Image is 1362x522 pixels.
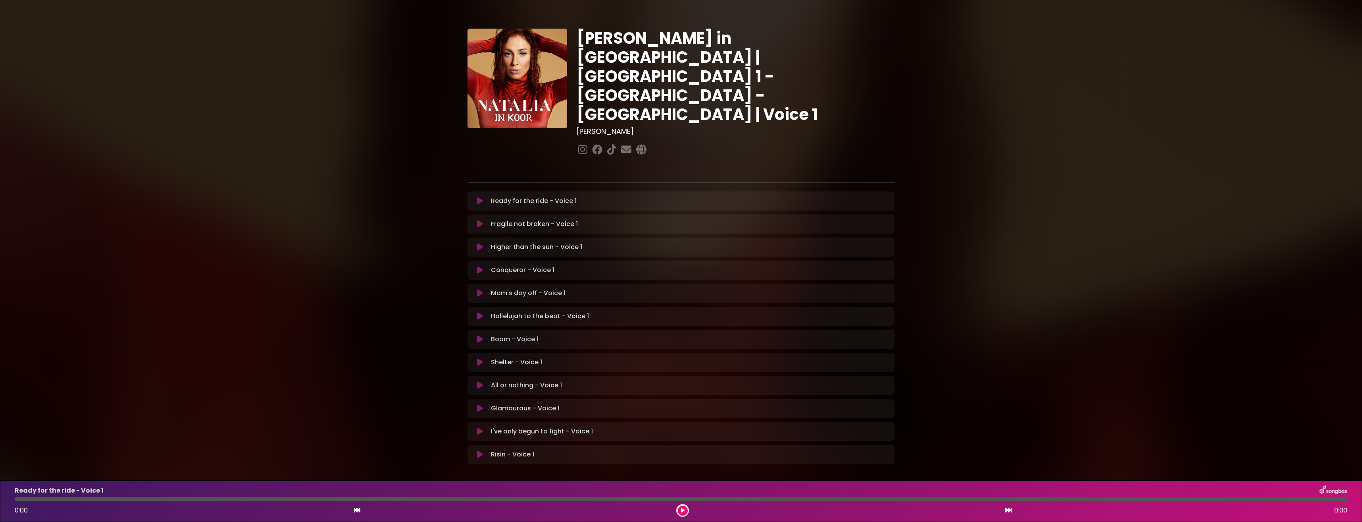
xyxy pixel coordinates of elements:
[491,242,582,252] p: Higher than the sun - Voice 1
[491,427,593,436] p: I've only begun to fight - Voice 1
[491,358,542,367] p: Shelter - Voice 1
[491,381,562,390] p: All or nothing - Voice 1
[491,288,566,298] p: Mom's day off - Voice 1
[577,29,895,124] h1: [PERSON_NAME] in [GEOGRAPHIC_DATA] | [GEOGRAPHIC_DATA] 1 - [GEOGRAPHIC_DATA] - [GEOGRAPHIC_DATA] ...
[491,450,534,459] p: Risin - Voice 1
[491,196,577,206] p: Ready for the ride - Voice 1
[491,311,589,321] p: Hallelujah to the beat - Voice 1
[491,219,578,229] p: Fragile not broken - Voice 1
[491,404,560,413] p: Glamourous - Voice 1
[577,127,895,136] h3: [PERSON_NAME]
[15,486,104,495] p: Ready for the ride - Voice 1
[1320,485,1347,496] img: songbox-logo-white.png
[491,265,554,275] p: Conqueror - Voice 1
[491,334,539,344] p: Boom - Voice 1
[467,29,567,128] img: YTVS25JmS9CLUqXqkEhs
